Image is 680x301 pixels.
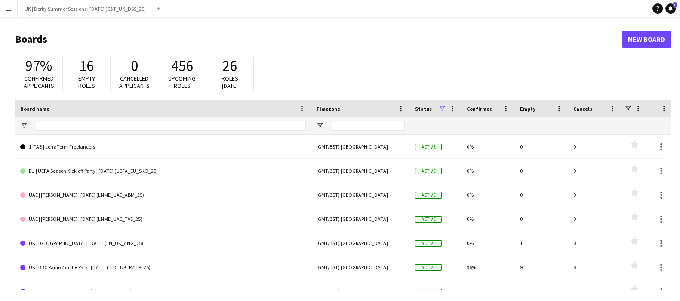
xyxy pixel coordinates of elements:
[415,144,442,150] span: Active
[415,106,432,112] span: Status
[520,106,535,112] span: Empty
[25,56,52,75] span: 97%
[15,33,622,46] h1: Boards
[515,207,568,231] div: 0
[462,159,515,183] div: 0%
[568,207,622,231] div: 0
[311,207,410,231] div: (GMT/BST) [GEOGRAPHIC_DATA]
[171,56,193,75] span: 456
[462,255,515,279] div: 96%
[462,135,515,158] div: 0%
[665,3,676,14] a: 1
[78,74,95,90] span: Empty roles
[79,56,94,75] span: 16
[311,183,410,207] div: (GMT/BST) [GEOGRAPHIC_DATA]
[20,159,306,183] a: EU | UEFA Season Kick-off Party | [DATE] (UEFA_EU_SKO_25)
[20,135,306,159] a: 1. FAB | Long Term Freelancers
[515,183,568,207] div: 0
[20,122,28,130] button: Open Filter Menu
[462,207,515,231] div: 0%
[311,255,410,279] div: (GMT/BST) [GEOGRAPHIC_DATA]
[515,231,568,255] div: 1
[168,74,196,90] span: Upcoming roles
[573,106,592,112] span: Cancels
[222,56,237,75] span: 26
[568,135,622,158] div: 0
[20,207,306,231] a: UAE | [PERSON_NAME] | [DATE] (LNME_UAE_TVS_25)
[415,240,442,247] span: Active
[462,231,515,255] div: 0%
[20,255,306,279] a: UK | BBC Radio 2 in the Park | [DATE] (BBC_UK_R2ITP_25)
[18,0,153,17] button: UK | Derby Summer Sessions | [DATE] (C&T_UK_DSS_25)
[415,264,442,271] span: Active
[462,183,515,207] div: 0%
[20,231,306,255] a: UK | [GEOGRAPHIC_DATA] | [DATE] (LN_UK_ANG_25)
[673,2,677,8] span: 1
[622,31,671,48] a: New Board
[311,135,410,158] div: (GMT/BST) [GEOGRAPHIC_DATA]
[311,231,410,255] div: (GMT/BST) [GEOGRAPHIC_DATA]
[415,168,442,174] span: Active
[515,135,568,158] div: 0
[316,106,340,112] span: Timezone
[515,255,568,279] div: 9
[36,121,306,131] input: Board name Filter Input
[415,192,442,199] span: Active
[119,74,150,90] span: Cancelled applicants
[131,56,138,75] span: 0
[515,159,568,183] div: 0
[568,183,622,207] div: 0
[222,74,238,90] span: Roles [DATE]
[467,106,493,112] span: Confirmed
[332,121,405,131] input: Timezone Filter Input
[568,231,622,255] div: 0
[568,255,622,279] div: 0
[415,289,442,295] span: Active
[20,183,306,207] a: UAE | [PERSON_NAME] | [DATE] (LNME_UAE_ABM_25)
[415,216,442,223] span: Active
[20,106,49,112] span: Board name
[316,122,324,130] button: Open Filter Menu
[311,159,410,183] div: (GMT/BST) [GEOGRAPHIC_DATA]
[24,74,54,90] span: Confirmed applicants
[568,159,622,183] div: 0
